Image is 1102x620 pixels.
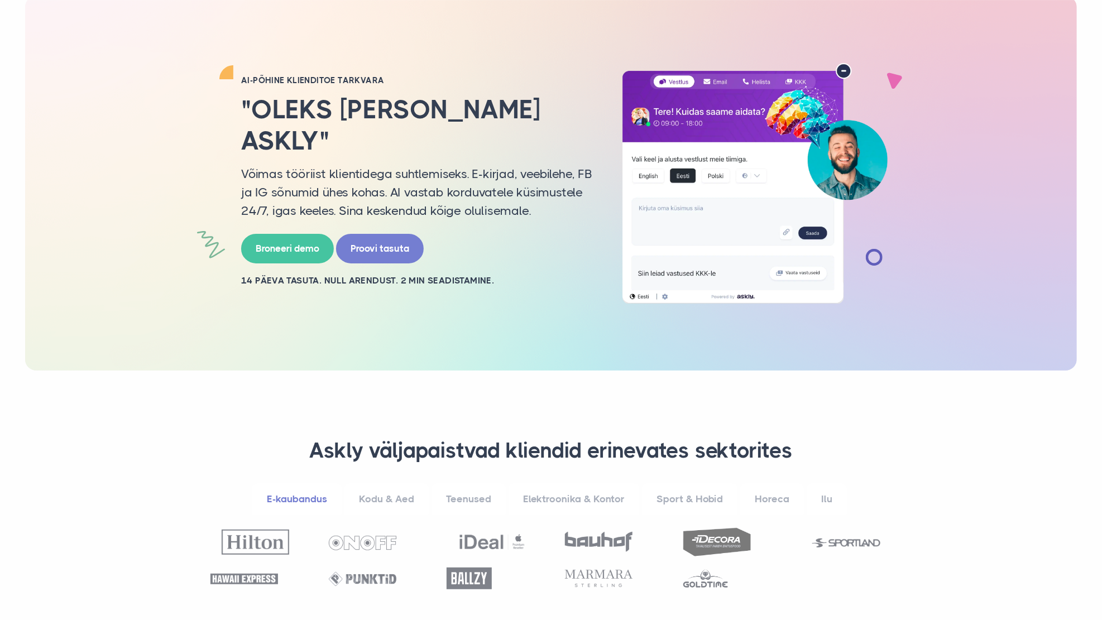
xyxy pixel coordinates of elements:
[509,484,639,515] a: Elektroonika & Kontor
[252,484,342,515] a: E-kaubandus
[336,234,424,263] a: Proovi tasuta
[222,530,289,555] img: Hilton
[329,572,396,586] img: Punktid
[683,569,729,588] img: Goldtime
[344,484,429,515] a: Kodu & Aed
[241,75,593,86] h2: AI-PÕHINE KLIENDITOE TARKVARA
[210,574,278,584] img: Hawaii Express
[432,484,506,515] a: Teenused
[642,484,737,515] a: Sport & Hobid
[447,568,492,589] img: Ballzy
[740,484,804,515] a: Horeca
[610,63,900,304] img: AI multilingual chat
[329,536,396,550] img: OnOff
[205,438,897,464] h3: Askly väljapaistvad kliendid erinevates sektorites
[241,165,593,220] p: Võimas tööriist klientidega suhtlemiseks. E-kirjad, veebilehe, FB ja IG sõnumid ühes kohas. AI va...
[241,94,593,156] h2: "Oleks [PERSON_NAME] Askly"
[565,570,633,587] img: Marmara Sterling
[565,532,633,552] img: Bauhof
[784,192,1094,584] iframe: Askly chat
[241,275,593,287] h2: 14 PÄEVA TASUTA. NULL ARENDUST. 2 MIN SEADISTAMINE.
[458,529,526,555] img: Ideal
[241,234,334,263] a: Broneeri demo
